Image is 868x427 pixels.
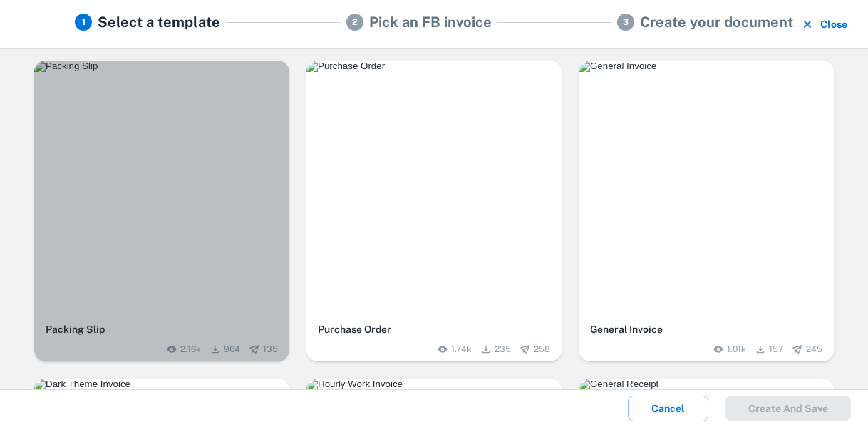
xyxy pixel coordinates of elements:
img: Dark Theme Invoice [34,379,289,390]
span: 157 [769,343,783,356]
text: 1 [82,17,86,27]
span: 1.74k [451,343,472,356]
h6: Purchase Order [318,321,550,337]
text: 3 [623,17,629,27]
img: Hourly Work Invoice [306,379,562,390]
span: 135 [263,343,278,356]
h5: Pick an FB invoice [369,11,492,33]
img: General Invoice [579,61,834,72]
button: Packing SlipPacking Slip2.16k964135 [34,61,289,361]
button: Purchase OrderPurchase Order1.74k235258 [306,61,562,361]
span: 235 [495,343,511,356]
span: 2.16k [180,343,201,356]
h5: Select a template [98,11,220,33]
img: General Receipt [579,379,834,390]
span: 1.01k [727,343,746,356]
text: 2 [352,17,358,27]
img: Packing Slip [34,61,289,72]
button: Close [799,11,851,37]
button: General InvoiceGeneral Invoice1.01k157245 [579,61,834,361]
h5: Create your document [640,11,793,33]
span: 964 [224,343,240,356]
h6: General Invoice [590,321,822,337]
span: 258 [534,343,550,356]
h6: Packing Slip [46,321,278,337]
img: Purchase Order [306,61,562,72]
span: 245 [806,343,822,356]
button: Cancel [628,396,708,421]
